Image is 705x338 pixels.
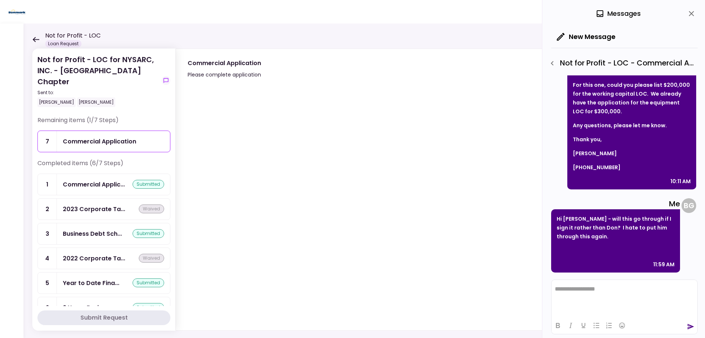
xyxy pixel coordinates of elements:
[7,6,27,17] img: Partner icon
[38,174,57,195] div: 1
[133,229,164,238] div: submitted
[133,180,164,189] div: submitted
[45,31,101,40] h1: Not for Profit - LOC
[37,310,170,325] button: Submit Request
[77,97,115,107] div: [PERSON_NAME]
[162,76,170,85] button: show-messages
[38,131,57,152] div: 7
[80,313,128,322] div: Submit Request
[139,254,164,263] div: waived
[38,248,57,269] div: 4
[133,303,164,312] div: submitted
[681,198,696,213] div: B G
[564,320,577,331] button: Italic
[551,198,680,209] div: Me
[551,27,621,46] button: New Message
[687,323,694,330] button: send
[577,320,590,331] button: Underline
[38,273,57,293] div: 5
[546,57,698,70] div: Not for Profit - LOC - Commercial Application
[37,131,170,152] a: 7Commercial Application
[573,163,691,172] p: [PHONE_NUMBER]
[37,174,170,195] a: 1Commercial Applicationsubmitted
[573,135,691,144] p: Thank you,
[176,49,690,331] div: Commercial ApplicationPlease complete applicationshow-messages
[38,297,57,318] div: 6
[616,320,628,331] button: Emojis
[37,116,170,131] div: Remaining items (1/7 Steps)
[37,159,170,174] div: Completed items (6/7 Steps)
[38,223,57,244] div: 3
[37,97,76,107] div: [PERSON_NAME]
[37,54,159,107] div: Not for Profit - LOC for NYSARC, INC. - [GEOGRAPHIC_DATA] Chapter
[133,278,164,287] div: submitted
[37,89,159,96] div: Sent to:
[63,278,119,288] div: Year to Date Financials
[590,320,603,331] button: Bullet list
[670,177,691,186] div: 10:11 AM
[37,297,170,319] a: 63 Years Business Tax Returnssubmitted
[63,254,125,263] div: 2022 Corporate Tax Returns
[63,180,125,189] div: Commercial Application
[188,58,261,68] div: Commercial Application
[63,137,136,146] div: Commercial Application
[573,81,691,116] p: For this one, could you please list $200,000 for the working capital LOC. We already have the app...
[573,149,691,158] p: [PERSON_NAME]
[139,204,164,213] div: waived
[188,91,677,327] iframe: jotform-iframe
[188,70,261,79] div: Please complete application
[63,303,117,312] div: 3 Years Business Tax Returns
[557,214,675,241] p: Hi [PERSON_NAME] - will this go through if I sign it rather than Don? I hate to put him through t...
[653,260,675,269] div: 11:59 AM
[37,272,170,294] a: 5Year to Date Financialssubmitted
[37,198,170,220] a: 22023 Corporate Tax Returnswaived
[63,229,122,238] div: Business Debt Schedule
[573,121,691,130] p: Any questions, please let me know.
[45,40,82,47] div: Loan Request
[596,8,641,19] div: Messages
[685,7,698,20] button: close
[552,280,697,317] iframe: Rich Text Area
[37,223,170,245] a: 3Business Debt Schedulesubmitted
[37,248,170,269] a: 42022 Corporate Tax Returnswaived
[63,204,125,214] div: 2023 Corporate Tax Returns
[38,199,57,220] div: 2
[552,320,564,331] button: Bold
[603,320,615,331] button: Numbered list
